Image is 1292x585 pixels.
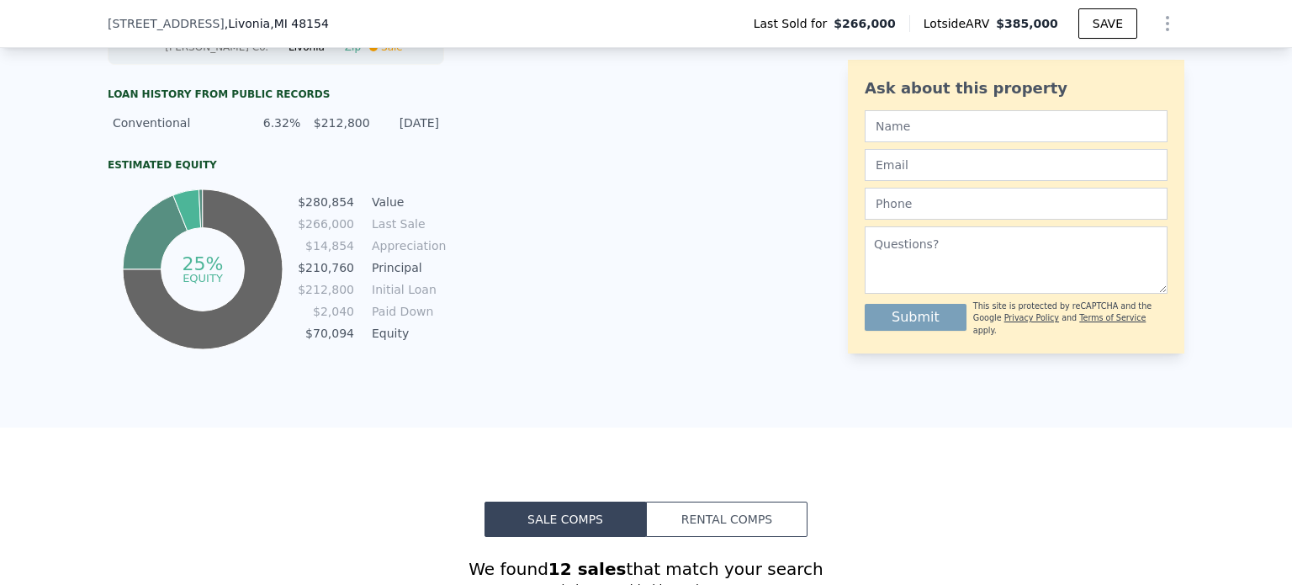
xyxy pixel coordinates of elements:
button: Submit [865,304,966,331]
button: SAVE [1078,8,1137,39]
button: Sale Comps [484,502,646,537]
span: , MI 48154 [270,17,329,30]
a: Privacy Policy [1004,313,1059,322]
div: Loan history from public records [108,88,444,101]
td: Principal [368,258,444,277]
td: $210,760 [297,258,355,277]
button: Rental Comps [646,502,807,537]
div: We found that match your search [108,557,1184,581]
span: Zip [345,41,361,53]
td: $70,094 [297,324,355,343]
input: Email [865,149,1168,181]
span: Last Sold for [754,15,834,32]
div: Estimated Equity [108,158,444,172]
div: $212,800 [310,114,369,131]
span: Livonia [289,41,325,53]
div: [DATE] [380,114,439,131]
td: Equity [368,324,444,343]
td: $212,800 [297,280,355,299]
button: Show Options [1151,7,1184,40]
input: Phone [865,188,1168,220]
span: Lotside ARV [924,15,996,32]
td: $2,040 [297,302,355,321]
td: Paid Down [368,302,444,321]
span: $266,000 [834,15,896,32]
td: $14,854 [297,237,355,255]
div: Conventional [113,114,231,131]
td: $266,000 [297,215,355,233]
strong: 12 sales [548,559,627,579]
td: Value [368,193,444,211]
div: This site is protected by reCAPTCHA and the Google and apply. [973,300,1168,337]
tspan: equity [183,271,223,284]
a: Terms of Service [1079,313,1146,322]
td: Initial Loan [368,280,444,299]
td: Appreciation [368,237,444,255]
td: $280,854 [297,193,355,211]
div: 6.32% [241,114,300,131]
span: , Livonia [225,15,329,32]
input: Name [865,110,1168,142]
span: $385,000 [996,17,1058,30]
span: [STREET_ADDRESS] [108,15,225,32]
tspan: 25% [182,253,223,274]
span: [PERSON_NAME] Co. [165,41,268,53]
td: Last Sale [368,215,444,233]
div: Ask about this property [865,77,1168,100]
span: Sale [381,41,403,53]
